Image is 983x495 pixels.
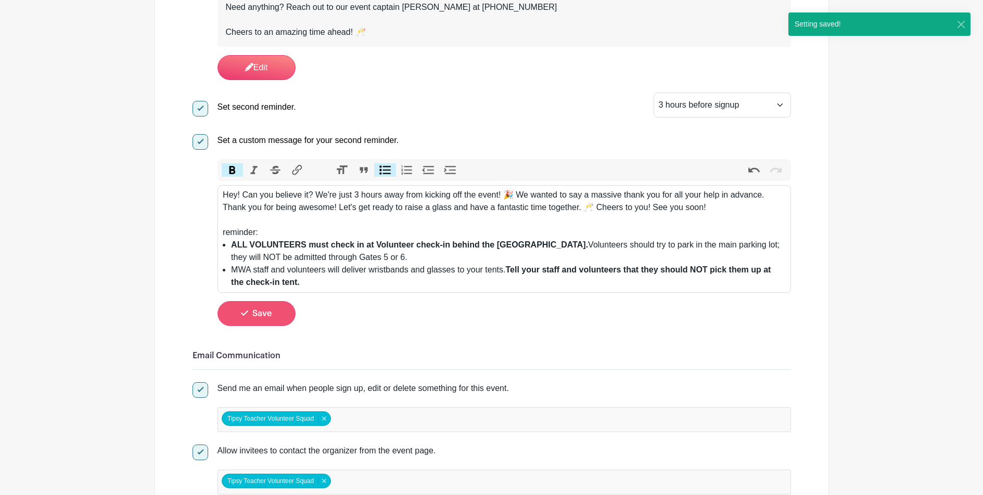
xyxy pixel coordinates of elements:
[955,19,966,30] button: Close
[318,415,330,422] button: Remove item: '93402'
[231,264,785,289] li: MWA staff and volunteers will deliver wristbands and glasses to your tents.
[252,309,272,318] span: Save
[331,163,353,177] button: Heading
[439,163,461,177] button: Increase Level
[193,102,296,111] a: Set second reminder.
[222,163,244,177] button: Bold
[318,477,330,485] button: Remove item: '93402'
[218,101,296,113] div: Set second reminder.
[374,163,396,177] button: Bullets
[226,26,783,38] div: Cheers to an amazing time ahead! 🥂
[231,239,785,264] li: Volunteers should try to park in the main parking lot; they will NOT be admitted through Gates 5 ...
[353,163,375,177] button: Quote
[788,12,847,36] div: Setting saved!
[231,240,588,249] strong: ALL VOLUNTEERS must check in at Volunteer check-in behind the [GEOGRAPHIC_DATA].
[265,163,287,177] button: Strikethrough
[765,163,787,177] button: Redo
[222,474,331,488] div: Tipsy Teacher Volunteer Squad
[743,163,765,177] button: Undo
[218,55,296,80] a: Edit
[333,412,425,427] input: false
[333,474,425,489] input: false
[223,189,785,239] div: Hey! Can you believe it? We're just 3 hours away from kicking off the event! 🎉 We wanted to say a...
[218,445,791,457] div: Allow invitees to contact the organizer from the event page.
[193,351,791,361] h6: Email Communication
[218,134,399,147] div: Set a custom message for your second reminder.
[226,1,783,14] div: Need anything? Reach out to our event captain [PERSON_NAME] at ‭[PHONE_NUMBER]‬
[193,136,399,145] a: Set a custom message for your second reminder.
[418,163,440,177] button: Decrease Level
[218,301,296,326] button: Save
[222,411,331,426] div: Tipsy Teacher Volunteer Squad
[286,163,308,177] button: Link
[396,163,418,177] button: Numbers
[218,382,791,395] div: Send me an email when people sign up, edit or delete something for this event.
[243,163,265,177] button: Italic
